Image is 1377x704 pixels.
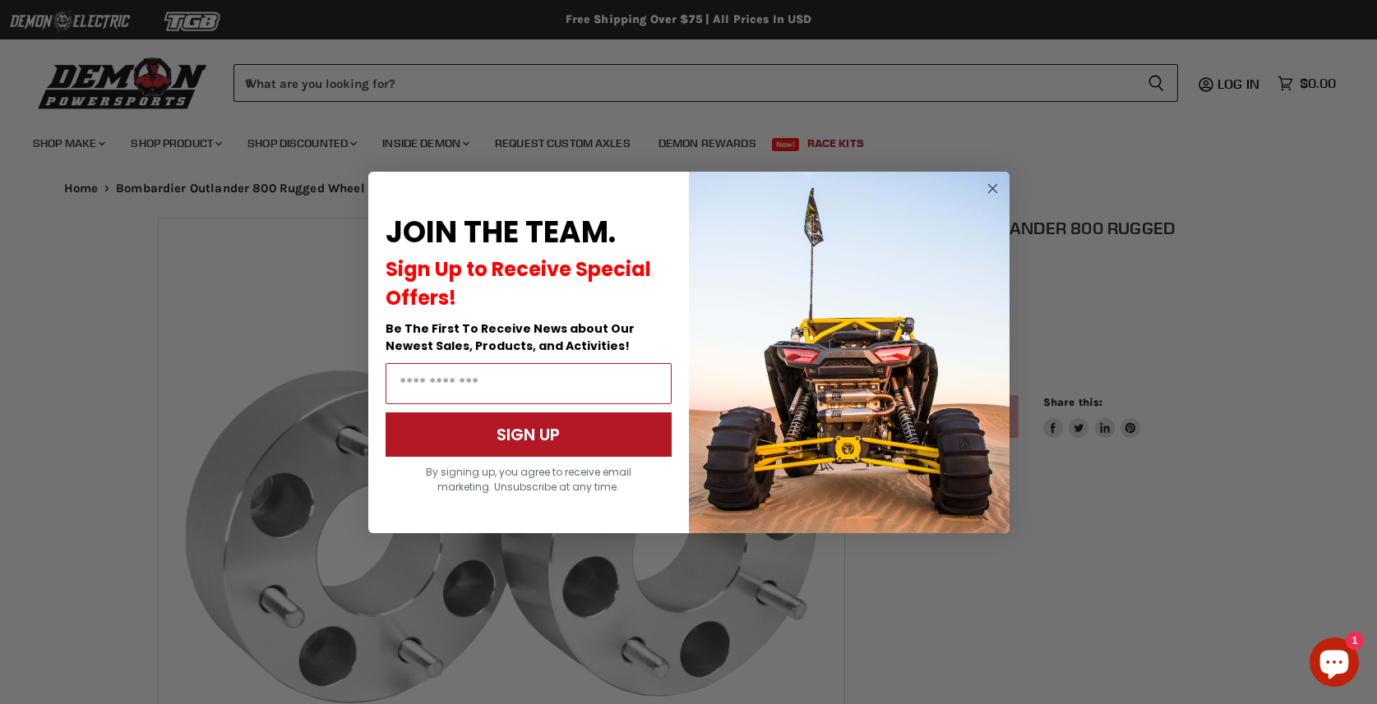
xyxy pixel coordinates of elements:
span: JOIN THE TEAM. [386,211,616,253]
img: a9095488-b6e7-41ba-879d-588abfab540b.jpeg [689,172,1010,533]
span: By signing up, you agree to receive email marketing. Unsubscribe at any time. [426,465,631,494]
span: Sign Up to Receive Special Offers! [386,255,651,311]
button: SIGN UP [386,412,672,457]
inbox-online-store-chat: Shopify online store chat [1305,637,1364,691]
button: Close dialog [982,178,1003,199]
span: Be The First To Receive News about Our Newest Sales, Products, and Activities! [386,320,635,354]
input: Email Address [386,363,672,404]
